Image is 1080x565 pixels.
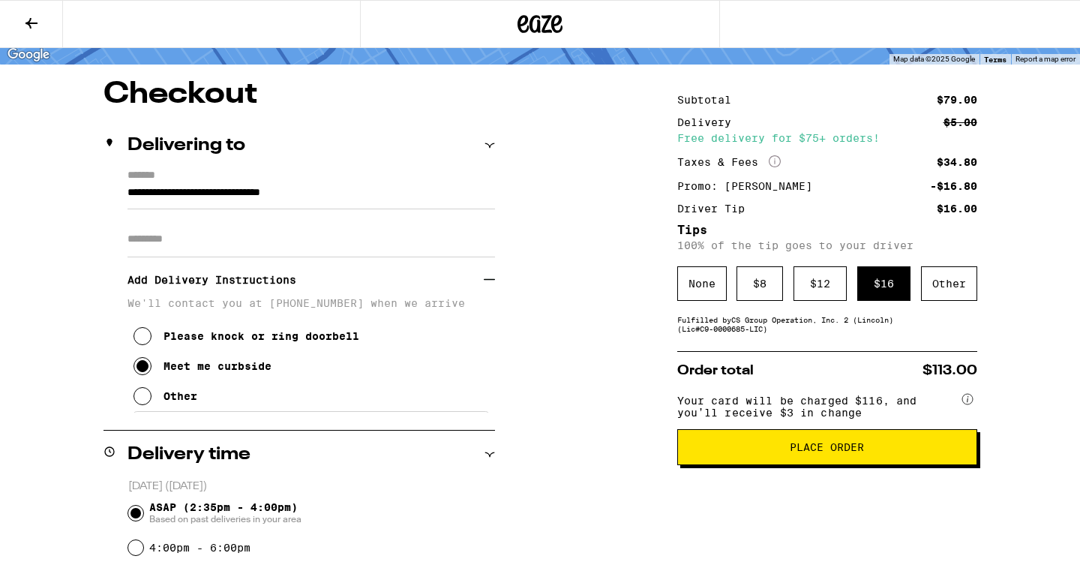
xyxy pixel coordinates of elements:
[128,479,495,494] p: [DATE] ([DATE])
[133,381,197,411] button: Other
[677,315,977,333] div: Fulfilled by CS Group Operation, Inc. 2 (Lincoln) (Lic# C9-0000685-LIC )
[149,501,301,525] span: ASAP (2:35pm - 4:00pm)
[127,137,245,155] h2: Delivering to
[127,297,495,309] p: We'll contact you at [PHONE_NUMBER] when we arrive
[677,133,977,143] div: Free delivery for $75+ orders!
[677,266,727,301] div: None
[793,266,847,301] div: $ 12
[790,442,864,452] span: Place Order
[937,157,977,167] div: $34.80
[133,321,359,351] button: Please knock or ring doorbell
[893,55,975,63] span: Map data ©2025 Google
[677,429,977,465] button: Place Order
[937,95,977,105] div: $79.00
[149,513,301,525] span: Based on past deliveries in your area
[677,117,742,128] div: Delivery
[677,239,977,251] p: 100% of the tip goes to your driver
[133,351,271,381] button: Meet me curbside
[163,330,359,342] div: Please knock or ring doorbell
[677,389,959,419] span: Your card will be charged $116, and you’ll receive $3 in change
[921,266,977,301] div: Other
[677,224,977,236] h5: Tips
[984,55,1006,64] a: Terms
[9,11,108,23] span: Hi. Need any help?
[677,203,755,214] div: Driver Tip
[677,364,754,377] span: Order total
[677,95,742,105] div: Subtotal
[127,263,484,297] h3: Add Delivery Instructions
[149,542,250,554] label: 4:00pm - 6:00pm
[937,203,977,214] div: $16.00
[4,45,53,65] a: Open this area in Google Maps (opens a new window)
[4,45,53,65] img: Google
[163,390,197,402] div: Other
[922,364,977,377] span: $113.00
[736,266,783,301] div: $ 8
[677,181,823,191] div: Promo: [PERSON_NAME]
[163,360,271,372] div: Meet me curbside
[677,155,781,169] div: Taxes & Fees
[1015,55,1075,63] a: Report a map error
[930,181,977,191] div: -$16.80
[943,117,977,128] div: $5.00
[857,266,910,301] div: $ 16
[127,446,250,464] h2: Delivery time
[103,80,495,110] h1: Checkout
